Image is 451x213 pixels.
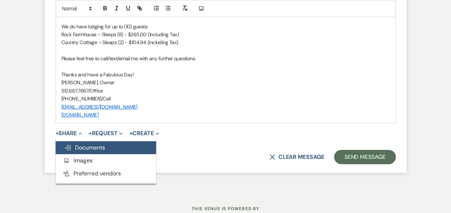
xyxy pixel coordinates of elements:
p: Thanks and Have a Fabulous Day! [61,71,390,79]
span: + [89,131,92,136]
p: [PHONE_NUMBER]/Cell [61,95,390,103]
button: Images [56,154,156,167]
a: [EMAIL_ADDRESS][DOMAIN_NAME] [61,104,137,110]
p: [PERSON_NAME], Owner [61,79,390,86]
button: Preferred vendors [56,167,156,180]
button: Request [89,131,123,136]
span: + [56,131,59,136]
button: Share [56,131,83,136]
button: Documents [56,141,156,154]
p: 512.667.7667/Office [61,87,390,95]
span: Images [63,157,93,164]
span: Documents [64,144,105,151]
a: [DOMAIN_NAME] [61,112,99,118]
button: Send Message [334,150,395,164]
span: + [129,131,132,136]
p: Country Cottage – Sleeps (2) - $104.94 (Including Tax) [61,38,390,46]
p: Rock Farmhouse – Sleeps (8) - $265.00 (Including Tax) [61,30,390,38]
p: We do have lodging for up to (10) guests: [61,23,390,30]
button: Clear message [269,154,324,160]
button: Create [129,131,159,136]
p: Please feel free to call/text/email me with any further questions. [61,55,390,62]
